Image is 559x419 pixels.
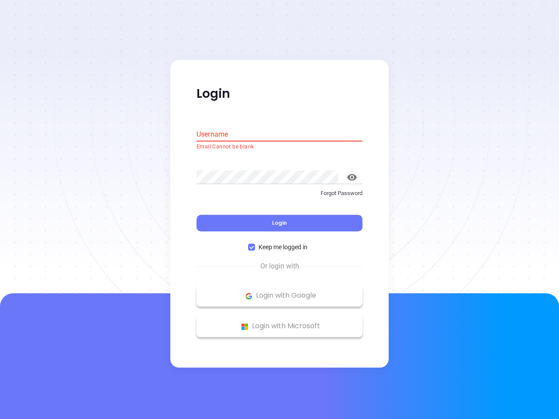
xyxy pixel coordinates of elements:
p: Login [197,86,362,102]
span: Keep me logged in [255,243,311,252]
span: Login [272,220,287,227]
span: Or login with [256,261,304,272]
button: Login [197,215,362,232]
img: Microsoft Logo [239,321,250,332]
p: Login with Microsoft [201,320,358,333]
p: Forgot Password [197,189,362,198]
p: Login with Google [201,289,358,302]
a: Forgot Password [197,189,362,205]
p: Email Cannot be blank [197,143,362,151]
img: Google Logo [243,291,254,302]
button: toggle password visibility [342,167,362,188]
button: Google Logo Login with Google [197,285,362,307]
button: Microsoft Logo Login with Microsoft [197,316,362,337]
